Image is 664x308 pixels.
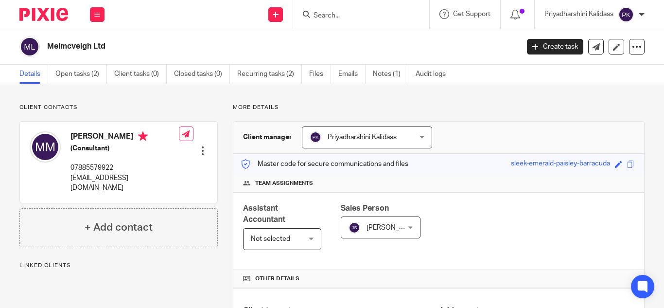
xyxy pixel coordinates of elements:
[328,134,397,141] span: Priyadharshini Kalidass
[138,131,148,141] i: Primary
[243,132,292,142] h3: Client manager
[338,65,366,84] a: Emails
[313,12,400,20] input: Search
[70,163,179,173] p: 07885579922
[453,11,490,18] span: Get Support
[251,236,290,242] span: Not selected
[255,275,299,283] span: Other details
[373,65,408,84] a: Notes (1)
[618,7,634,22] img: svg%3E
[511,159,610,170] div: sleek-emerald-paisley-barracuda
[233,104,645,111] p: More details
[255,180,313,187] span: Team assignments
[19,104,218,111] p: Client contacts
[341,204,389,212] span: Sales Person
[309,65,331,84] a: Files
[70,144,179,153] h5: (Consultant)
[47,41,419,52] h2: Melmcveigh Ltd
[310,131,321,143] img: svg%3E
[114,65,167,84] a: Client tasks (0)
[19,8,68,21] img: Pixie
[237,65,302,84] a: Recurring tasks (2)
[367,224,420,231] span: [PERSON_NAME]
[349,222,360,234] img: svg%3E
[174,65,230,84] a: Closed tasks (0)
[55,65,107,84] a: Open tasks (2)
[19,65,48,84] a: Details
[527,39,583,54] a: Create task
[30,131,61,163] img: svg%3E
[243,204,285,223] span: Assistant Accountant
[70,173,179,193] p: [EMAIL_ADDRESS][DOMAIN_NAME]
[544,9,613,19] p: Priyadharshini Kalidass
[241,159,408,169] p: Master code for secure communications and files
[19,36,40,57] img: svg%3E
[416,65,453,84] a: Audit logs
[85,220,153,235] h4: + Add contact
[19,262,218,270] p: Linked clients
[70,131,179,144] h4: [PERSON_NAME]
